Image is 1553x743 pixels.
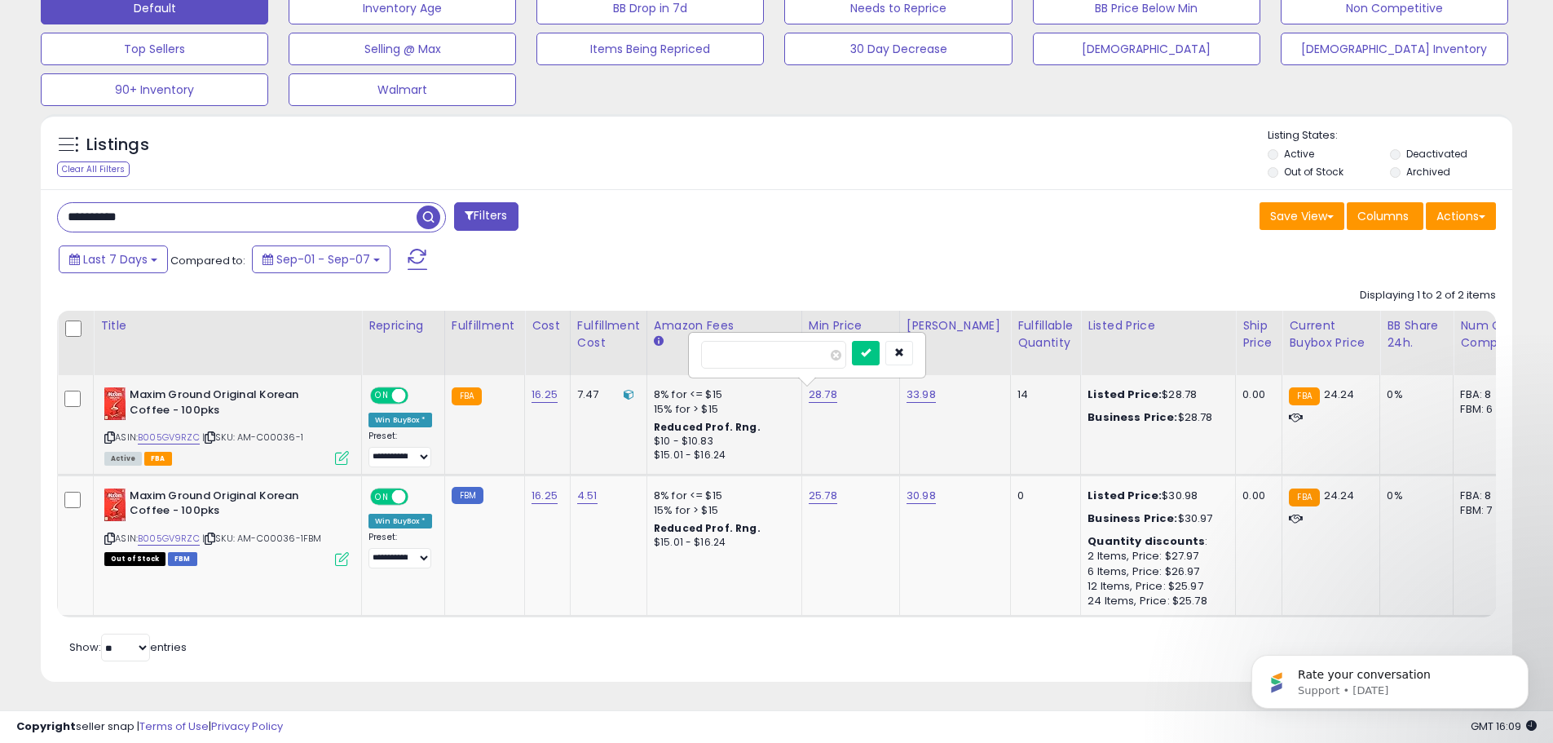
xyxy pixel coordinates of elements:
[1406,147,1467,161] label: Deactivated
[1088,511,1223,526] div: $30.97
[1088,410,1223,425] div: $28.78
[368,431,432,467] div: Preset:
[211,719,283,734] a: Privacy Policy
[1406,165,1450,179] label: Archived
[41,73,268,106] button: 90+ Inventory
[536,33,764,65] button: Items Being Repriced
[104,552,165,566] span: All listings that are currently out of stock and unavailable for purchase on Amazon
[654,402,789,417] div: 15% for > $15
[1324,387,1355,402] span: 24.24
[130,387,328,422] b: Maxim Ground Original Korean Coffee - 100pks
[654,521,761,535] b: Reduced Prof. Rng.
[100,317,355,334] div: Title
[809,317,893,334] div: Min Price
[1088,511,1177,526] b: Business Price:
[654,449,789,462] div: $15.01 - $16.24
[276,251,370,268] span: Sep-01 - Sep-07
[130,489,328,523] b: Maxim Ground Original Korean Coffee - 100pks
[202,431,303,444] span: | SKU: AM-C00036-1
[532,317,563,334] div: Cost
[83,251,148,268] span: Last 7 Days
[144,452,172,466] span: FBA
[1347,202,1423,230] button: Columns
[1460,402,1514,417] div: FBM: 6
[57,161,130,177] div: Clear All Filters
[1242,317,1275,352] div: Ship Price
[654,420,761,434] b: Reduced Prof. Rng.
[1088,317,1229,334] div: Listed Price
[654,489,789,503] div: 8% for <= $15
[907,317,1004,334] div: [PERSON_NAME]
[654,334,664,349] small: Amazon Fees.
[452,387,482,405] small: FBA
[368,514,432,529] div: Win BuyBox *
[168,552,197,566] span: FBM
[368,317,438,334] div: Repricing
[1017,387,1068,402] div: 14
[654,435,789,449] div: $10 - $10.83
[1033,33,1260,65] button: [DEMOGRAPHIC_DATA]
[1088,387,1162,402] b: Listed Price:
[372,389,392,403] span: ON
[86,134,149,157] h5: Listings
[170,253,245,268] span: Compared to:
[1088,534,1223,549] div: :
[1088,564,1223,579] div: 6 Items, Price: $26.97
[69,639,187,655] span: Show: entries
[59,245,168,273] button: Last 7 Days
[577,387,634,402] div: 7.47
[1289,317,1373,352] div: Current Buybox Price
[1289,489,1319,506] small: FBA
[1260,202,1344,230] button: Save View
[577,488,598,504] a: 4.51
[452,487,483,504] small: FBM
[1088,533,1205,549] b: Quantity discounts
[577,317,640,352] div: Fulfillment Cost
[1281,33,1508,65] button: [DEMOGRAPHIC_DATA] Inventory
[654,503,789,518] div: 15% for > $15
[1088,594,1223,608] div: 24 Items, Price: $25.78
[1227,621,1553,735] iframe: Intercom notifications message
[1387,387,1440,402] div: 0%
[532,488,558,504] a: 16.25
[289,73,516,106] button: Walmart
[138,532,200,546] a: B005GV9RZC
[1017,489,1068,503] div: 0
[1360,288,1496,303] div: Displaying 1 to 2 of 2 items
[1017,317,1074,352] div: Fulfillable Quantity
[368,413,432,427] div: Win BuyBox *
[1426,202,1496,230] button: Actions
[532,387,558,403] a: 16.25
[1284,147,1314,161] label: Active
[907,387,936,403] a: 33.98
[1387,317,1446,352] div: BB Share 24h.
[104,452,142,466] span: All listings currently available for purchase on Amazon
[104,387,126,420] img: 41kFu5-LabL._SL40_.jpg
[1242,489,1269,503] div: 0.00
[1324,488,1355,503] span: 24.24
[16,719,283,735] div: seller snap | |
[1088,409,1177,425] b: Business Price:
[138,431,200,444] a: B005GV9RZC
[1460,503,1514,518] div: FBM: 7
[406,389,432,403] span: OFF
[1242,387,1269,402] div: 0.00
[454,202,518,231] button: Filters
[1284,165,1343,179] label: Out of Stock
[1268,128,1512,144] p: Listing States:
[452,317,518,334] div: Fulfillment
[1387,489,1440,503] div: 0%
[41,33,268,65] button: Top Sellers
[1088,387,1223,402] div: $28.78
[252,245,390,273] button: Sep-01 - Sep-07
[1088,489,1223,503] div: $30.98
[289,33,516,65] button: Selling @ Max
[1289,387,1319,405] small: FBA
[1357,208,1409,224] span: Columns
[202,532,322,545] span: | SKU: AM-C00036-1FBM
[1088,488,1162,503] b: Listed Price:
[1460,317,1520,352] div: Num of Comp.
[104,489,349,564] div: ASIN:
